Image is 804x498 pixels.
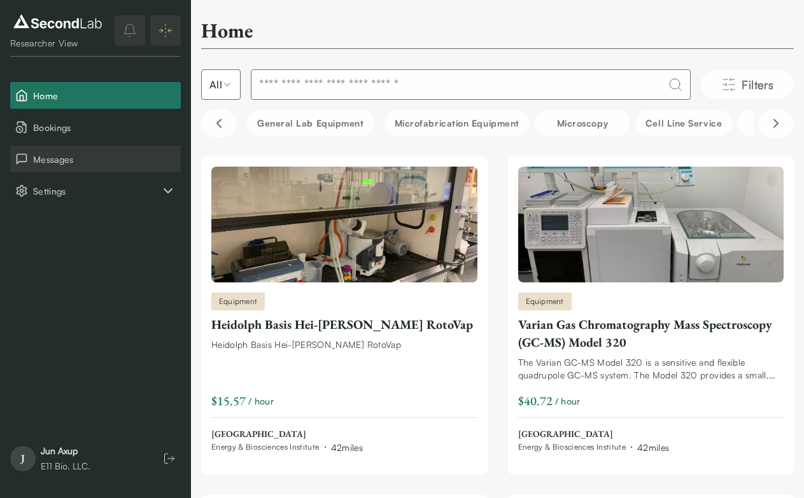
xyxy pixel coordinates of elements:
[384,110,530,136] button: Microfabrication Equipment
[247,110,374,136] button: General Lab equipment
[33,121,176,134] span: Bookings
[555,394,581,408] span: / hour
[10,82,181,109] button: Home
[742,76,773,93] span: Filters
[41,460,90,473] div: E11 Bio, LLC.
[211,167,477,454] a: Heidolph Basis Hei-VAP HL RotoVapEquipmentHeidolph Basis Hei-[PERSON_NAME] RotoVapHeidolph Basis ...
[211,315,477,333] div: Heidolph Basis Hei-[PERSON_NAME] RotoVap
[115,15,145,46] button: notifications
[518,442,626,452] span: Energy & Biosciences Institute
[201,69,241,100] button: Select listing type
[535,110,630,136] button: Microscopy
[518,428,670,441] span: [GEOGRAPHIC_DATA]
[211,167,477,282] img: Heidolph Basis Hei-VAP HL RotoVap
[518,315,784,351] div: Varian Gas Chromatography Mass Spectroscopy (GC-MS) Model 320
[211,428,363,441] span: [GEOGRAPHIC_DATA]
[211,392,246,410] div: $15.57
[248,394,274,408] span: / hour
[758,109,794,137] button: Scroll right
[331,441,363,454] div: 42 miles
[637,441,669,454] div: 42 miles
[518,167,784,454] a: Varian Gas Chromatography Mass Spectroscopy (GC-MS) Model 320EquipmentVarian Gas Chromatography M...
[10,11,105,32] img: logo
[526,296,564,307] span: Equipment
[518,356,784,382] div: The Varian GC-MS Model 320 is a sensitive and flexible quadrupole GC-MS system. The Model 320 pro...
[10,37,105,50] div: Researcher View
[701,71,794,99] button: Filters
[10,114,181,141] button: Bookings
[33,89,176,102] span: Home
[219,296,257,307] span: Equipment
[158,447,181,470] button: Log out
[201,18,253,43] h2: Home
[518,167,784,282] img: Varian Gas Chromatography Mass Spectroscopy (GC-MS) Model 320
[10,146,181,172] button: Messages
[150,15,181,46] button: Expand/Collapse sidebar
[211,442,320,452] span: Energy & Biosciences Institute
[10,177,181,204] button: Settings
[33,184,160,198] span: Settings
[10,446,36,471] span: J
[33,153,176,166] span: Messages
[41,445,90,457] div: Jun Axup
[635,110,732,136] button: Cell line service
[211,338,477,351] div: Heidolph Basis Hei-[PERSON_NAME] RotoVap
[518,392,553,410] div: $40.72
[10,177,181,204] div: Settings sub items
[201,109,237,137] button: Scroll left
